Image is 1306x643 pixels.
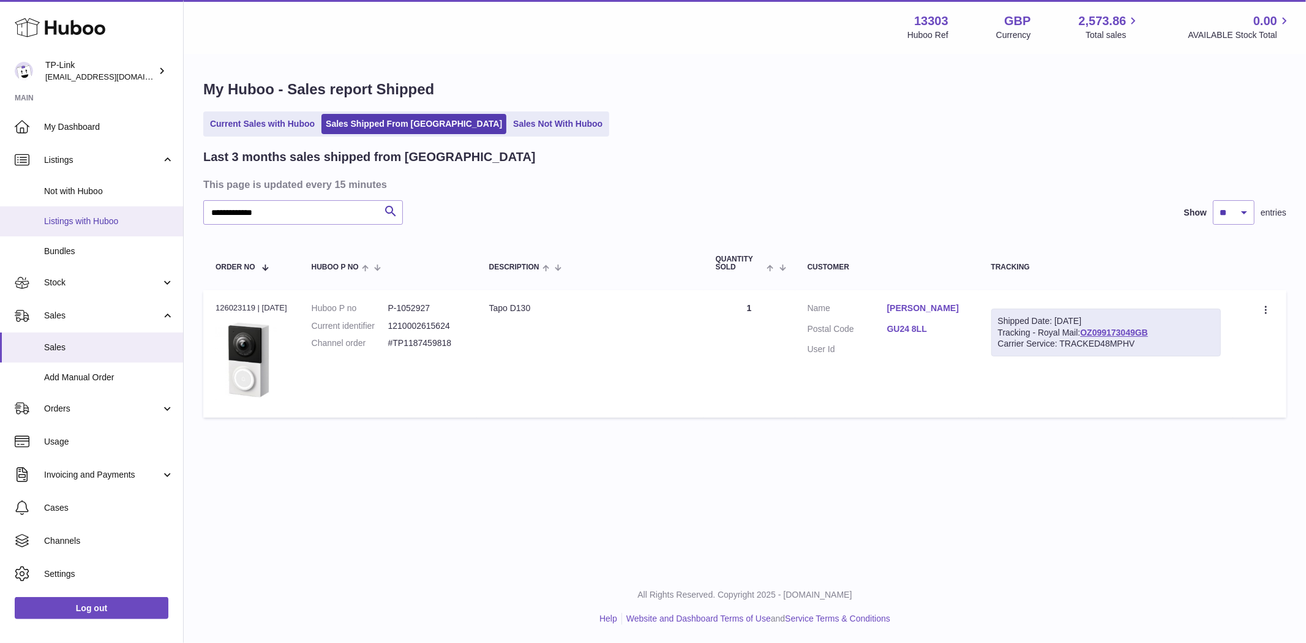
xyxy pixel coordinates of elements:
span: Listings [44,154,161,166]
a: 2,573.86 Total sales [1079,13,1141,41]
div: Huboo Ref [907,29,948,41]
span: Order No [216,263,255,271]
dt: Current identifier [312,320,388,332]
a: Sales Not With Huboo [509,114,607,134]
span: Add Manual Order [44,372,174,383]
a: Log out [15,597,168,619]
p: All Rights Reserved. Copyright 2025 - [DOMAIN_NAME] [193,589,1296,601]
td: 1 [704,290,795,418]
div: 126023119 | [DATE] [216,303,287,314]
span: 2,573.86 [1079,13,1127,29]
div: Shipped Date: [DATE] [998,315,1215,327]
span: Sales [44,342,174,353]
a: GU24 8LL [887,323,967,335]
dt: Postal Code [808,323,887,338]
div: Carrier Service: TRACKED48MPHV [998,338,1215,350]
span: Settings [44,568,174,580]
dd: #TP1187459818 [388,337,465,349]
span: Invoicing and Payments [44,469,161,481]
strong: GBP [1004,13,1030,29]
dt: Huboo P no [312,303,388,314]
div: Customer [808,263,967,271]
a: [PERSON_NAME] [887,303,967,314]
span: entries [1261,207,1286,219]
span: Quantity Sold [716,255,764,271]
span: Bundles [44,246,174,257]
img: internalAdmin-13303@internal.huboo.com [15,62,33,80]
span: Cases [44,502,174,514]
h2: Last 3 months sales shipped from [GEOGRAPHIC_DATA] [203,149,536,165]
dt: User Id [808,344,887,355]
dd: P-1052927 [388,303,465,314]
a: Service Terms & Conditions [785,614,890,623]
h3: This page is updated every 15 minutes [203,178,1283,191]
div: Tracking - Royal Mail: [991,309,1222,357]
span: Total sales [1086,29,1140,41]
span: My Dashboard [44,121,174,133]
img: 1753363116.jpg [216,317,277,402]
span: Orders [44,403,161,415]
span: Usage [44,436,174,448]
strong: 13303 [914,13,948,29]
span: AVAILABLE Stock Total [1188,29,1291,41]
a: Help [599,614,617,623]
dt: Channel order [312,337,388,349]
span: Listings with Huboo [44,216,174,227]
span: Huboo P no [312,263,359,271]
dt: Name [808,303,887,317]
span: 0.00 [1253,13,1277,29]
span: Not with Huboo [44,186,174,197]
div: Tracking [991,263,1222,271]
label: Show [1184,207,1207,219]
div: TP-Link [45,59,156,83]
a: Current Sales with Huboo [206,114,319,134]
span: Stock [44,277,161,288]
a: Sales Shipped From [GEOGRAPHIC_DATA] [321,114,506,134]
div: Currency [996,29,1031,41]
li: and [622,613,890,625]
span: Sales [44,310,161,321]
a: 0.00 AVAILABLE Stock Total [1188,13,1291,41]
span: Channels [44,535,174,547]
h1: My Huboo - Sales report Shipped [203,80,1286,99]
div: Tapo D130 [489,303,691,314]
span: [EMAIL_ADDRESS][DOMAIN_NAME] [45,72,180,81]
a: OZ099173049GB [1080,328,1148,337]
a: Website and Dashboard Terms of Use [626,614,771,623]
dd: 1210002615624 [388,320,465,332]
span: Description [489,263,539,271]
